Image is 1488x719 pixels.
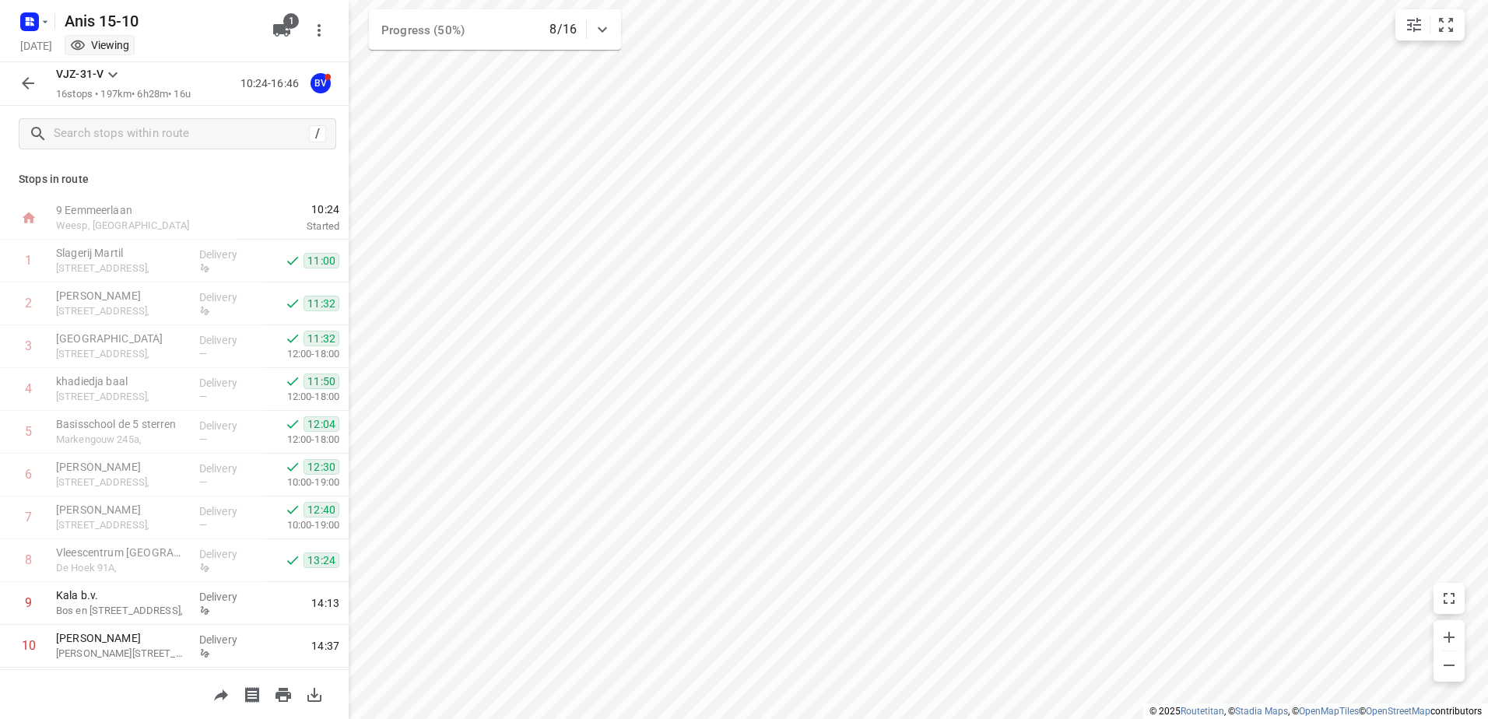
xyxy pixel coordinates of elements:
p: Stops in route [19,171,330,188]
svg: Done [285,552,300,568]
p: 12:00-18:00 [262,346,339,362]
span: 11:32 [304,331,339,346]
span: 14:13 [311,595,339,611]
p: [STREET_ADDRESS], [56,346,187,362]
div: 7 [25,510,32,524]
span: 14:37 [311,638,339,654]
div: 1 [25,253,32,268]
div: 2 [25,296,32,310]
span: — [199,433,207,445]
span: 12:04 [304,416,339,432]
span: Print shipping labels [237,686,268,701]
p: Weesp, [GEOGRAPHIC_DATA] [56,218,218,233]
svg: Done [285,253,300,268]
p: khadiedja baal [56,374,187,389]
span: Download route [299,686,330,701]
span: 11:00 [304,253,339,268]
p: Delivery [199,375,257,391]
div: 8 [25,552,32,567]
a: Routetitan [1181,706,1224,717]
p: Basisschool de 5 sterren [56,416,187,432]
li: © 2025 , © , © © contributors [1149,706,1482,717]
p: Delivery [199,289,257,305]
span: 12:30 [304,459,339,475]
p: 9 Eemmeerlaan [56,202,218,218]
p: [PERSON_NAME] [56,630,187,646]
p: Vleescentrum [GEOGRAPHIC_DATA] [56,545,187,560]
p: [STREET_ADDRESS], [56,389,187,405]
a: OpenMapTiles [1299,706,1359,717]
p: Slagerij Martil [56,245,187,261]
a: Stadia Maps [1235,706,1288,717]
p: [STREET_ADDRESS], [56,475,187,490]
span: 10:24 [237,202,339,217]
button: Fit zoom [1430,9,1462,40]
p: 8/16 [549,20,577,39]
svg: Done [285,459,300,475]
div: 3 [25,338,32,353]
p: 10:00-19:00 [262,517,339,533]
span: — [199,519,207,531]
p: Started [237,219,339,234]
p: Delivery [199,247,257,262]
p: Delivery [199,632,257,647]
p: [PERSON_NAME] [56,459,187,475]
span: Share route [205,686,237,701]
p: [STREET_ADDRESS], [56,261,187,276]
div: 9 [25,595,32,610]
button: 1 [266,15,297,46]
svg: Done [285,502,300,517]
p: [GEOGRAPHIC_DATA] [56,331,187,346]
p: 12:00-18:00 [262,432,339,447]
span: 11:50 [304,374,339,389]
p: Delivery [199,503,257,519]
svg: Done [285,331,300,346]
svg: Done [285,374,300,389]
p: Delivery [199,332,257,348]
p: 12:00-18:00 [262,389,339,405]
div: / [309,125,326,142]
span: — [199,348,207,359]
div: 5 [25,424,32,439]
a: OpenStreetMap [1366,706,1430,717]
p: Delivery [199,546,257,562]
p: [PERSON_NAME] [56,502,187,517]
div: 6 [25,467,32,482]
p: [STREET_ADDRESS], [56,303,187,319]
span: Assigned to Bus VJZ-31-V [305,75,336,90]
span: 13:24 [304,552,339,568]
p: [PERSON_NAME] [56,288,187,303]
p: Martini van Geffenstraat 29C, [56,646,187,661]
button: Map settings [1399,9,1430,40]
span: — [199,391,207,402]
p: [STREET_ADDRESS], [56,517,187,533]
span: — [199,476,207,488]
div: 4 [25,381,32,396]
p: Delivery [199,461,257,476]
div: 10 [22,638,36,653]
div: Progress (50%)8/16 [369,9,621,50]
span: 1 [283,13,299,29]
svg: Done [285,416,300,432]
p: De Hoek 91A, [56,560,187,576]
svg: Done [285,296,300,311]
p: Delivery [199,418,257,433]
p: 10:24-16:46 [240,75,305,92]
p: Bos en [STREET_ADDRESS], [56,603,187,619]
span: 12:40 [304,502,339,517]
div: You are currently in view mode. To make any changes, go to edit project. [70,37,129,53]
span: Progress (50%) [381,23,465,37]
p: Markengouw 245a, [56,432,187,447]
span: Print route [268,686,299,701]
p: VJZ-31-V [56,66,104,82]
p: Kala b.v. [56,587,187,603]
p: 10:00-19:00 [262,475,339,490]
input: Search stops within route [54,122,309,146]
div: small contained button group [1395,9,1465,40]
p: 16 stops • 197km • 6h28m • 16u [56,87,191,102]
p: Delivery [199,589,257,605]
span: 11:32 [304,296,339,311]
